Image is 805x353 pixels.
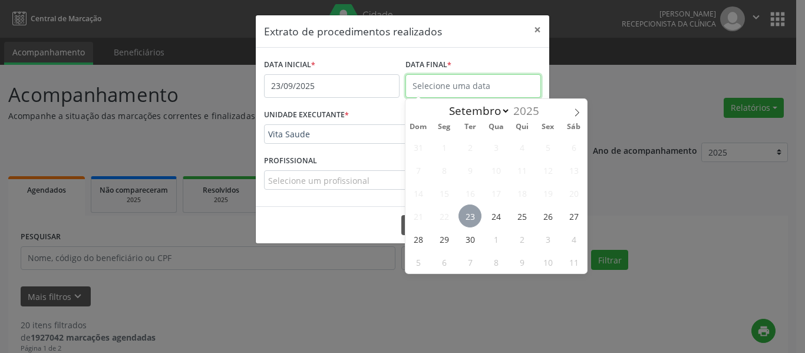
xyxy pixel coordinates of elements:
[433,227,456,250] span: Setembro 29, 2025
[431,123,457,131] span: Seg
[562,250,585,273] span: Outubro 11, 2025
[407,250,430,273] span: Outubro 5, 2025
[484,204,507,227] span: Setembro 24, 2025
[536,250,559,273] span: Outubro 10, 2025
[535,123,561,131] span: Sex
[405,56,451,74] label: DATA FINAL
[458,159,481,182] span: Setembro 9, 2025
[510,204,533,227] span: Setembro 25, 2025
[484,136,507,159] span: Setembro 3, 2025
[433,250,456,273] span: Outubro 6, 2025
[562,204,585,227] span: Setembro 27, 2025
[407,204,430,227] span: Setembro 21, 2025
[510,250,533,273] span: Outubro 9, 2025
[536,227,559,250] span: Outubro 3, 2025
[458,204,481,227] span: Setembro 23, 2025
[268,174,369,187] span: Selecione um profissional
[483,123,509,131] span: Qua
[562,227,585,250] span: Outubro 4, 2025
[509,123,535,131] span: Qui
[484,250,507,273] span: Outubro 8, 2025
[562,159,585,182] span: Setembro 13, 2025
[407,182,430,204] span: Setembro 14, 2025
[264,106,349,124] label: UNIDADE EXECUTANTE
[268,128,517,140] span: Vita Saude
[510,136,533,159] span: Setembro 4, 2025
[433,159,456,182] span: Setembro 8, 2025
[433,136,456,159] span: Setembro 1, 2025
[443,103,510,119] select: Month
[407,159,430,182] span: Setembro 7, 2025
[562,182,585,204] span: Setembro 20, 2025
[458,182,481,204] span: Setembro 16, 2025
[536,159,559,182] span: Setembro 12, 2025
[510,227,533,250] span: Outubro 2, 2025
[264,74,400,98] input: Selecione uma data
[484,227,507,250] span: Outubro 1, 2025
[561,123,587,131] span: Sáb
[536,182,559,204] span: Setembro 19, 2025
[562,136,585,159] span: Setembro 6, 2025
[526,15,549,44] button: Close
[458,136,481,159] span: Setembro 2, 2025
[536,136,559,159] span: Setembro 5, 2025
[407,136,430,159] span: Agosto 31, 2025
[510,159,533,182] span: Setembro 11, 2025
[457,123,483,131] span: Ter
[405,123,431,131] span: Dom
[458,250,481,273] span: Outubro 7, 2025
[484,159,507,182] span: Setembro 10, 2025
[536,204,559,227] span: Setembro 26, 2025
[433,204,456,227] span: Setembro 22, 2025
[264,24,442,39] h5: Extrato de procedimentos realizados
[484,182,507,204] span: Setembro 17, 2025
[264,152,317,170] label: PROFISSIONAL
[401,215,466,235] button: Cancelar
[510,182,533,204] span: Setembro 18, 2025
[264,56,315,74] label: DATA INICIAL
[458,227,481,250] span: Setembro 30, 2025
[405,74,541,98] input: Selecione uma data
[407,227,430,250] span: Setembro 28, 2025
[433,182,456,204] span: Setembro 15, 2025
